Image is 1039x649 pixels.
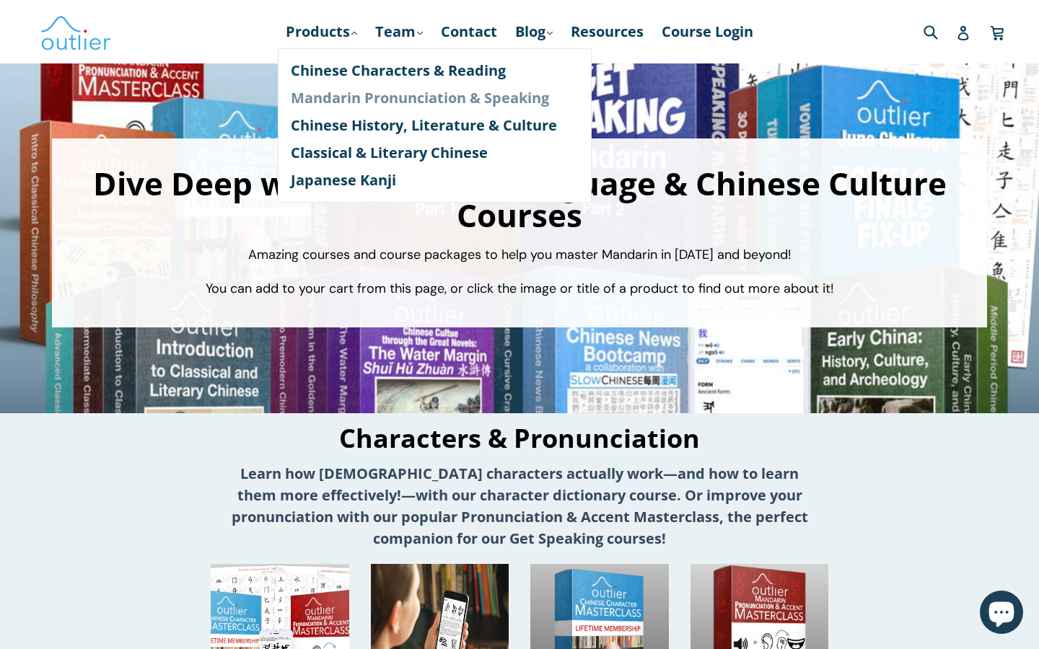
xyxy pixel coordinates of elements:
a: Course Login [654,19,760,45]
span: Amazing courses and course packages to help you master Mandarin in [DATE] and beyond! [248,246,792,263]
a: Team [368,19,430,45]
inbox-online-store-chat: Shopify online store chat [976,591,1027,637]
span: You can add to your cart from this page, or click the image or title of a product to find out mor... [206,280,834,297]
a: Chinese History, Literature & Culture [291,112,579,139]
input: Search [920,17,960,46]
a: Chinese Characters & Reading [291,57,579,84]
a: Contact [434,19,504,45]
a: Japanese Kanji [291,167,579,194]
a: Classical & Literary Chinese [291,139,579,167]
img: Outlier Linguistics [40,11,112,53]
a: Mandarin Pronunciation & Speaking [291,84,579,112]
a: Resources [564,19,651,45]
strong: Learn how [DEMOGRAPHIC_DATA] characters actually work—and how to learn them more effectively!—wit... [232,464,808,548]
a: Blog [508,19,560,45]
a: Products [279,19,364,45]
h1: Dive Deep with Mandarin Language & Chinese Culture Courses [66,167,973,231]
